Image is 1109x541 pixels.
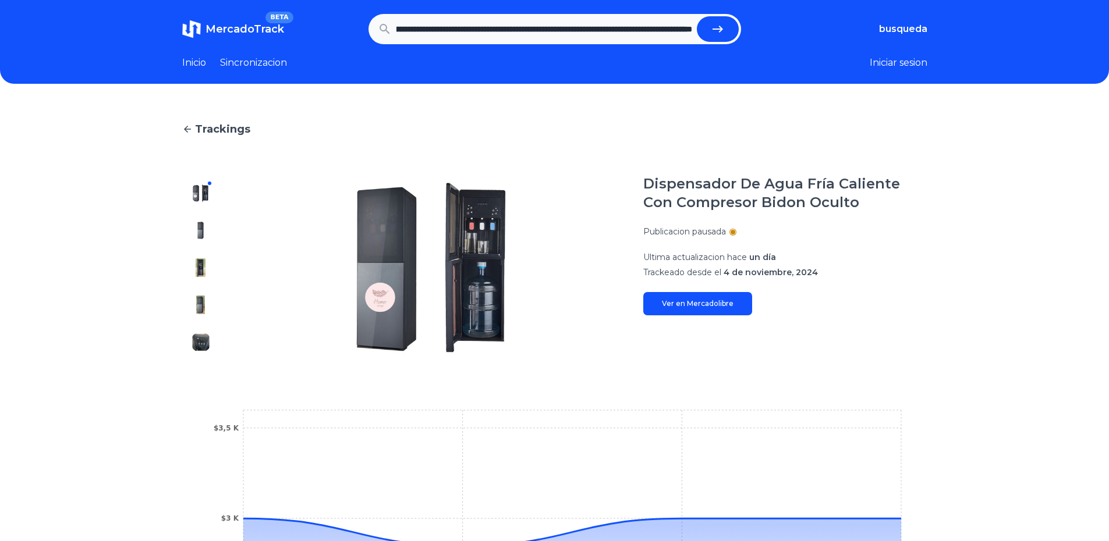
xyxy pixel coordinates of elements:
span: 4 de noviembre, 2024 [724,267,818,277]
img: MercadoTrack [182,20,201,38]
a: Sincronizacion [220,56,287,70]
span: Trackeado desde el [643,267,721,277]
button: busqueda [879,22,927,36]
span: MercadoTrack [205,23,284,35]
span: BETA [265,12,293,23]
p: Publicacion pausada [643,226,726,237]
h1: Dispensador De Agua Fría Caliente Con Compresor Bidon Oculto [643,175,927,212]
span: Trackings [195,121,250,137]
img: Dispensador De Agua Fría Caliente Con Compresor Bidon Oculto [192,221,210,240]
img: Dispensador De Agua Fría Caliente Con Compresor Bidon Oculto [243,175,620,361]
img: Dispensador De Agua Fría Caliente Con Compresor Bidon Oculto [192,296,210,314]
tspan: $3,5 K [213,424,239,432]
span: un día [749,252,776,262]
a: Trackings [182,121,927,137]
img: Dispensador De Agua Fría Caliente Con Compresor Bidon Oculto [192,333,210,351]
img: Dispensador De Agua Fría Caliente Con Compresor Bidon Oculto [192,184,210,202]
a: Inicio [182,56,206,70]
span: Ultima actualizacion hace [643,252,747,262]
button: Iniciar sesion [870,56,927,70]
img: Dispensador De Agua Fría Caliente Con Compresor Bidon Oculto [192,258,210,277]
a: MercadoTrackBETA [182,20,284,38]
a: Ver en Mercadolibre [643,292,752,315]
tspan: $3 K [221,514,239,522]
